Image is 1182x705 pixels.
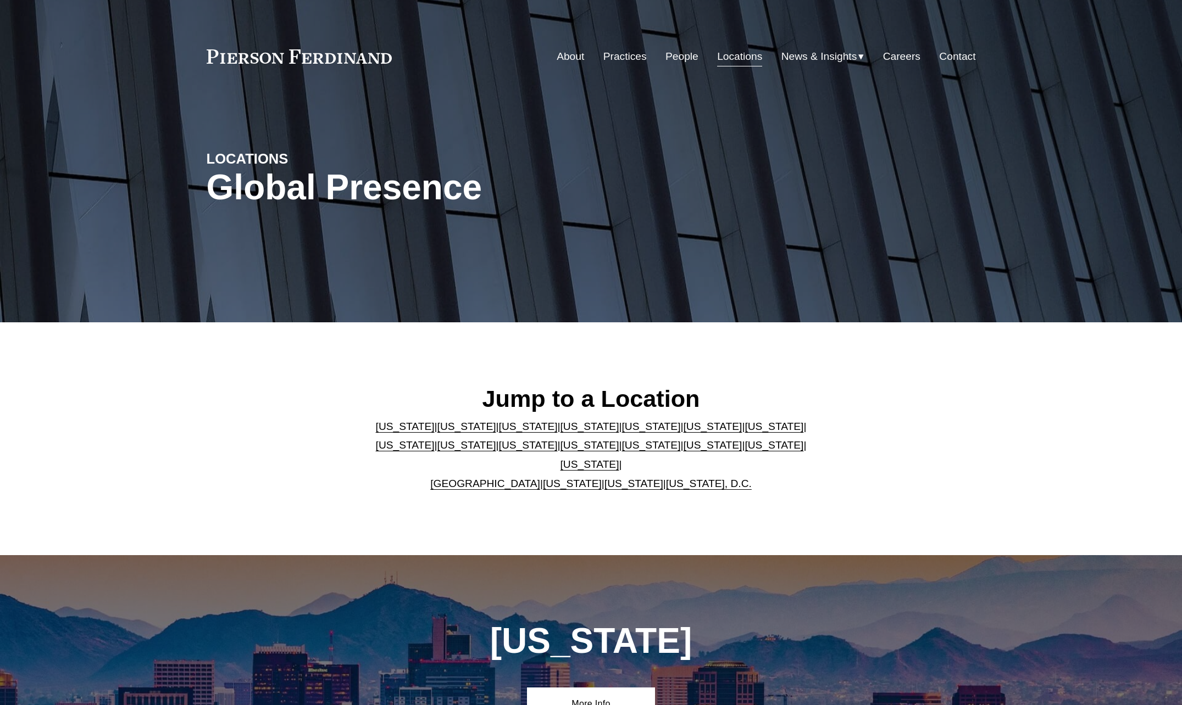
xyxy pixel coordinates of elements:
[207,167,719,208] h1: Global Presence
[621,421,680,432] a: [US_STATE]
[437,439,496,451] a: [US_STATE]
[430,478,540,489] a: [GEOGRAPHIC_DATA]
[683,421,742,432] a: [US_STATE]
[745,439,803,451] a: [US_STATE]
[376,439,435,451] a: [US_STATE]
[367,417,815,493] p: | | | | | | | | | | | | | | | | | |
[939,46,975,67] a: Contact
[781,46,864,67] a: folder dropdown
[561,439,619,451] a: [US_STATE]
[499,439,558,451] a: [US_STATE]
[666,478,752,489] a: [US_STATE], D.C.
[745,421,803,432] a: [US_STATE]
[717,46,762,67] a: Locations
[561,458,619,470] a: [US_STATE]
[665,46,698,67] a: People
[431,621,751,661] h1: [US_STATE]
[543,478,602,489] a: [US_STATE]
[781,47,857,66] span: News & Insights
[376,421,435,432] a: [US_STATE]
[367,384,815,413] h2: Jump to a Location
[683,439,742,451] a: [US_STATE]
[603,46,647,67] a: Practices
[621,439,680,451] a: [US_STATE]
[883,46,920,67] a: Careers
[557,46,584,67] a: About
[207,150,399,167] h4: LOCATIONS
[499,421,558,432] a: [US_STATE]
[561,421,619,432] a: [US_STATE]
[604,478,663,489] a: [US_STATE]
[437,421,496,432] a: [US_STATE]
